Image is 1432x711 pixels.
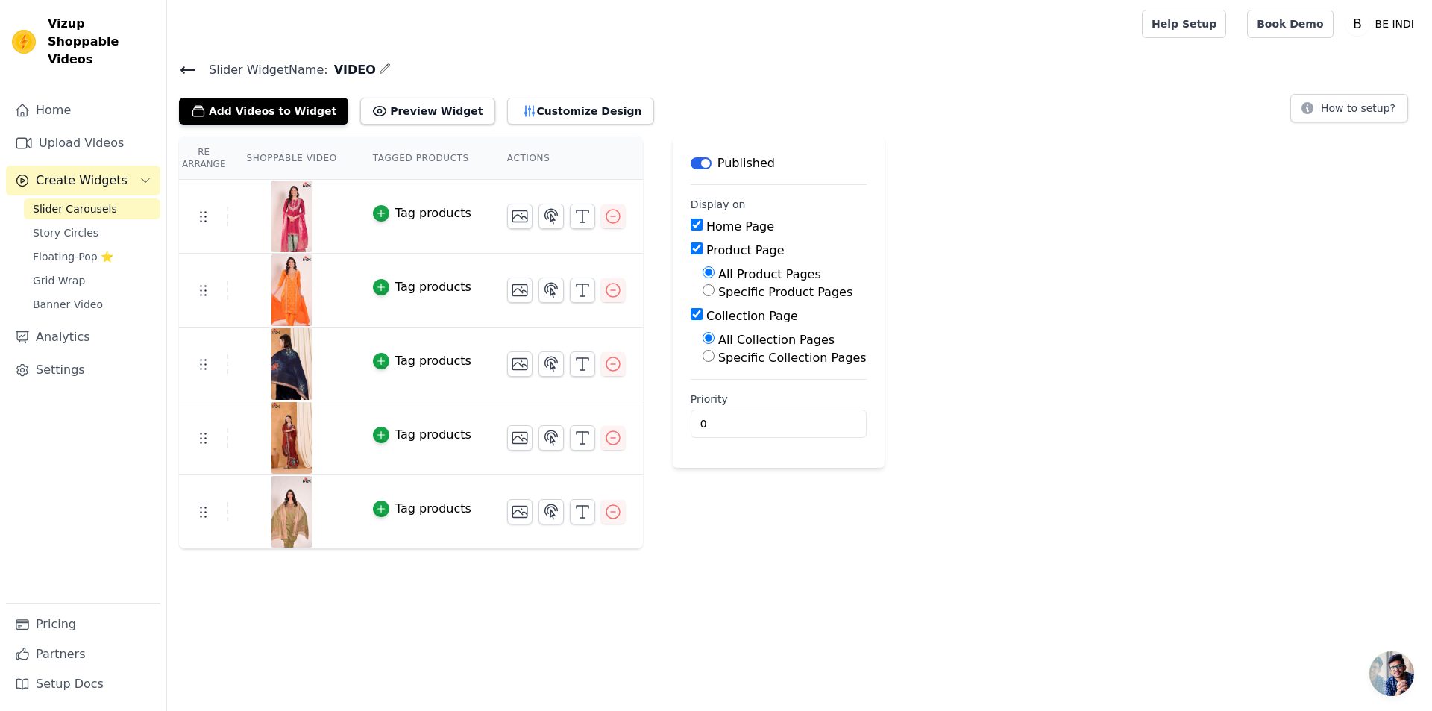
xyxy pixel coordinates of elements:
a: Setup Docs [6,669,160,699]
a: How to setup? [1290,104,1408,119]
button: Change Thumbnail [507,204,533,229]
a: Slider Carousels [24,198,160,219]
button: Customize Design [507,98,654,125]
a: Story Circles [24,222,160,243]
div: Tag products [395,426,471,444]
button: Change Thumbnail [507,425,533,451]
label: Product Page [706,243,785,257]
label: All Product Pages [718,267,821,281]
button: Preview Widget [360,98,494,125]
img: Vizup [12,30,36,54]
button: B BE INDI [1345,10,1420,37]
img: tn-d3642ddc76114a4c98709e273b26cd3b.png [271,254,313,326]
div: Tag products [395,352,471,370]
a: Banner Video [24,294,160,315]
th: Tagged Products [355,137,489,180]
button: Change Thumbnail [507,278,533,303]
th: Actions [489,137,643,180]
label: Specific Product Pages [718,285,852,299]
a: Upload Videos [6,128,160,158]
legend: Display on [691,197,746,212]
span: Vizup Shoppable Videos [48,15,154,69]
button: Tag products [373,500,471,518]
img: tn-3069c332c1d54165bc4acf2025f0fe22.png [271,402,313,474]
label: Priority [691,392,867,407]
label: Collection Page [706,309,798,323]
span: Story Circles [33,225,98,240]
span: Slider Widget Name: [197,61,328,79]
div: Tag products [395,500,471,518]
th: Shoppable Video [228,137,354,180]
label: Home Page [706,219,774,234]
a: Floating-Pop ⭐ [24,246,160,267]
img: tn-0079e971da38417b95d89e8855b4b5ac.png [271,476,313,548]
label: All Collection Pages [718,333,835,347]
button: Create Widgets [6,166,160,195]
span: Create Widgets [36,172,128,190]
a: Analytics [6,322,160,352]
span: VIDEO [328,61,376,79]
a: Pricing [6,610,160,639]
span: Grid Wrap [33,273,85,288]
div: Edit Name [379,60,391,80]
text: B [1353,16,1362,31]
button: Tag products [373,204,471,222]
a: Home [6,95,160,125]
span: Slider Carousels [33,201,117,216]
div: Tag products [395,204,471,222]
button: How to setup? [1290,94,1408,122]
button: Tag products [373,278,471,296]
a: Book Demo [1247,10,1333,38]
th: Re Arrange [179,137,228,180]
span: Floating-Pop ⭐ [33,249,113,264]
p: Published [717,154,775,172]
a: Open chat [1369,651,1414,696]
button: Change Thumbnail [507,499,533,524]
a: Grid Wrap [24,270,160,291]
button: Add Videos to Widget [179,98,348,125]
img: tn-3e766660f6204e679cc7e363988d35a6.png [271,181,313,252]
label: Specific Collection Pages [718,351,867,365]
img: tn-d72ab471a3ca41fb853b7748e1fcb29c.png [271,328,313,400]
p: BE INDI [1369,10,1420,37]
button: Tag products [373,426,471,444]
button: Tag products [373,352,471,370]
a: Help Setup [1142,10,1226,38]
a: Settings [6,355,160,385]
button: Change Thumbnail [507,351,533,377]
a: Partners [6,639,160,669]
span: Banner Video [33,297,103,312]
div: Tag products [395,278,471,296]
